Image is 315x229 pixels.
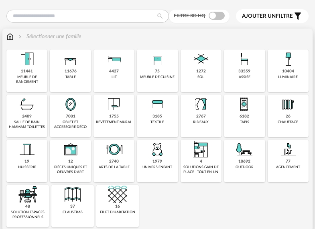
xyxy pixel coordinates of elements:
div: objet et accessoire déco [52,120,88,129]
img: Salle%20de%20bain.png [17,95,37,114]
div: 2740 [109,159,119,164]
div: lit [112,75,117,79]
div: luminaire [278,75,298,79]
img: filet.png [108,185,127,204]
div: huisserie [18,165,36,169]
img: Huiserie.png [17,140,37,159]
img: espace-de-travail.png [18,185,37,204]
div: textile [150,120,164,124]
div: 4 [200,159,202,164]
img: UniversEnfant.png [148,140,167,159]
img: Meuble%20de%20rangement.png [17,50,37,69]
div: sol [197,75,204,79]
div: 77 [286,159,291,164]
div: 1979 [152,159,162,164]
div: 2409 [22,114,32,119]
div: 26 [286,114,291,119]
img: Luminaire.png [278,50,298,69]
div: 33559 [238,69,250,74]
div: meuble de cuisine [140,75,175,79]
div: filet d'habitation [100,210,135,215]
div: claustras [63,210,83,215]
div: 48 [25,204,30,209]
img: Outdoor.png [235,140,254,159]
img: Papier%20peint.png [104,95,124,114]
img: Tapis.png [235,95,254,114]
img: Rangement.png [148,50,167,69]
div: pièces uniques et oeuvres d'art [52,165,88,174]
span: filtre [242,13,293,20]
div: 1755 [109,114,119,119]
div: arts de la table [99,165,130,169]
div: 1272 [196,69,206,74]
img: Assise.png [235,50,254,69]
div: 3185 [152,114,162,119]
div: 12 [68,159,73,164]
img: Agencement.png [278,140,298,159]
img: Textile.png [148,95,167,114]
div: agencement [276,165,300,169]
div: solutions gain de place - tout-en-un [183,165,219,174]
img: ToutEnUn.png [191,140,211,159]
div: solution espaces professionnels [9,210,47,219]
div: Sélectionner une famille [17,33,81,41]
div: 10404 [282,69,294,74]
img: Cloison.png [63,185,82,204]
div: salle de bain hammam toilettes [9,120,45,129]
img: Table.png [61,50,80,69]
div: tapis [240,120,249,124]
img: svg+xml;base64,PHN2ZyB3aWR0aD0iMTYiIGhlaWdodD0iMTYiIHZpZXdCb3g9IjAgMCAxNiAxNiIgZmlsbD0ibm9uZSIgeG... [17,33,23,41]
span: Ajouter un [242,13,276,19]
div: table [65,75,76,79]
div: 4427 [109,69,119,74]
div: univers enfant [142,165,172,169]
div: chauffage [278,120,298,124]
div: 10692 [238,159,250,164]
img: UniqueOeuvre.png [61,140,80,159]
img: ArtTable.png [104,140,124,159]
img: Literie.png [104,50,124,69]
img: svg+xml;base64,PHN2ZyB3aWR0aD0iMTYiIGhlaWdodD0iMTciIHZpZXdCb3g9IjAgMCAxNiAxNyIgZmlsbD0ibm9uZSIgeG... [6,33,14,41]
img: Miroir.png [61,95,80,114]
div: 2767 [196,114,206,119]
img: Sol.png [191,50,211,69]
div: meuble de rangement [9,75,45,84]
div: rideaux [193,120,209,124]
div: revêtement mural [96,120,132,124]
button: Ajouter unfiltre Filter icon [236,9,309,23]
div: outdoor [236,165,254,169]
img: Radiateur.png [278,95,298,114]
div: assise [239,75,250,79]
div: 37 [70,204,75,209]
img: Rideaux.png [191,95,211,114]
div: 7001 [66,114,75,119]
div: 19 [24,159,29,164]
div: 6182 [240,114,249,119]
div: 11676 [65,69,77,74]
div: 75 [155,69,160,74]
div: 11441 [21,69,33,74]
div: 16 [115,204,120,209]
span: Filter icon [293,11,303,21]
span: Filtre 3D HQ [174,13,205,18]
